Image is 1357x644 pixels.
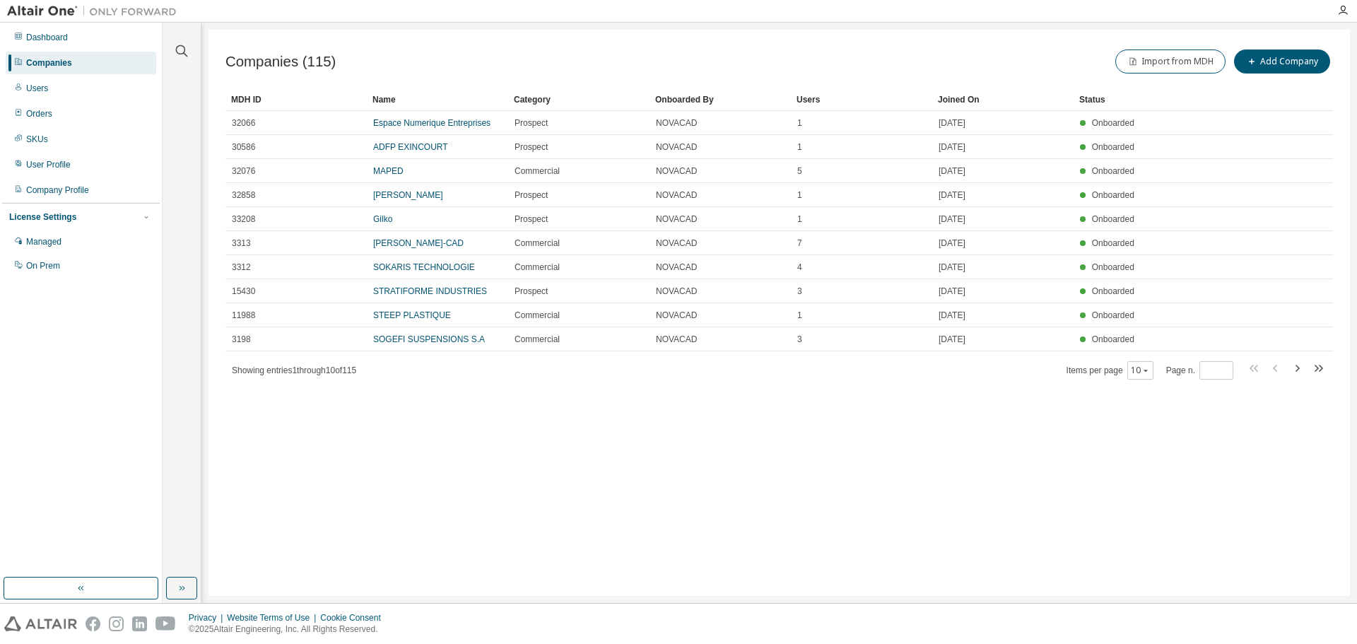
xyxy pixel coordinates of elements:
a: Espace Numerique Entreprises [373,118,490,128]
span: [DATE] [939,117,965,129]
div: Onboarded By [655,88,785,111]
div: Users [797,88,927,111]
span: 32858 [232,189,255,201]
span: Commercial [515,262,560,273]
span: 3 [797,286,802,297]
span: Onboarded [1092,190,1134,200]
p: © 2025 Altair Engineering, Inc. All Rights Reserved. [189,623,389,636]
span: [DATE] [939,286,965,297]
a: [PERSON_NAME]-CAD [373,238,464,248]
a: Gilko [373,214,392,224]
button: Add Company [1234,49,1330,74]
span: NOVACAD [656,310,697,321]
img: instagram.svg [109,616,124,631]
span: 1 [797,141,802,153]
span: 1 [797,310,802,321]
span: 32076 [232,165,255,177]
span: Onboarded [1092,238,1134,248]
span: [DATE] [939,310,965,321]
span: 3313 [232,238,251,249]
span: Prospect [515,141,548,153]
span: 7 [797,238,802,249]
span: 15430 [232,286,255,297]
span: 3 [797,334,802,345]
a: STRATIFORME INDUSTRIES [373,286,487,296]
span: 11988 [232,310,255,321]
img: linkedin.svg [132,616,147,631]
span: Onboarded [1092,262,1134,272]
span: [DATE] [939,213,965,225]
span: Page n. [1166,361,1233,380]
span: 30586 [232,141,255,153]
span: NOVACAD [656,238,697,249]
span: NOVACAD [656,262,697,273]
div: Status [1079,88,1248,111]
a: SOGEFI SUSPENSIONS S.A [373,334,485,344]
div: License Settings [9,211,76,223]
span: Commercial [515,238,560,249]
div: Companies [26,57,72,69]
a: MAPED [373,166,404,176]
span: NOVACAD [656,165,697,177]
div: Company Profile [26,185,89,196]
span: NOVACAD [656,189,697,201]
span: Commercial [515,334,560,345]
span: NOVACAD [656,213,697,225]
span: [DATE] [939,334,965,345]
span: 5 [797,165,802,177]
a: ADFP EXINCOURT [373,142,448,152]
span: 32066 [232,117,255,129]
div: Cookie Consent [320,612,389,623]
div: Users [26,83,48,94]
div: Managed [26,236,61,247]
div: Privacy [189,612,227,623]
div: User Profile [26,159,71,170]
span: Prospect [515,213,548,225]
span: 33208 [232,213,255,225]
span: [DATE] [939,165,965,177]
span: Onboarded [1092,118,1134,128]
span: Prospect [515,189,548,201]
span: Commercial [515,310,560,321]
span: 4 [797,262,802,273]
span: 1 [797,189,802,201]
span: 1 [797,117,802,129]
span: Prospect [515,286,548,297]
span: Onboarded [1092,286,1134,296]
span: Onboarded [1092,334,1134,344]
span: Commercial [515,165,560,177]
div: MDH ID [231,88,361,111]
img: Altair One [7,4,184,18]
span: NOVACAD [656,286,697,297]
div: Name [372,88,503,111]
span: NOVACAD [656,141,697,153]
span: Showing entries 1 through 10 of 115 [232,365,356,375]
a: [PERSON_NAME] [373,190,443,200]
span: NOVACAD [656,117,697,129]
span: Prospect [515,117,548,129]
span: [DATE] [939,262,965,273]
div: Joined On [938,88,1068,111]
div: Orders [26,108,52,119]
span: Onboarded [1092,310,1134,320]
span: [DATE] [939,189,965,201]
span: Onboarded [1092,166,1134,176]
div: Dashboard [26,32,68,43]
div: Category [514,88,644,111]
button: 10 [1131,365,1150,376]
img: facebook.svg [86,616,100,631]
a: STEEP PLASTIQUE [373,310,451,320]
span: Companies (115) [225,54,336,70]
div: SKUs [26,134,48,145]
img: altair_logo.svg [4,616,77,631]
span: 3312 [232,262,251,273]
span: Onboarded [1092,142,1134,152]
span: 1 [797,213,802,225]
span: [DATE] [939,141,965,153]
a: SOKARIS TECHNOLOGIE [373,262,475,272]
span: NOVACAD [656,334,697,345]
span: Items per page [1067,361,1153,380]
button: Import from MDH [1115,49,1226,74]
span: 3198 [232,334,251,345]
span: Onboarded [1092,214,1134,224]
